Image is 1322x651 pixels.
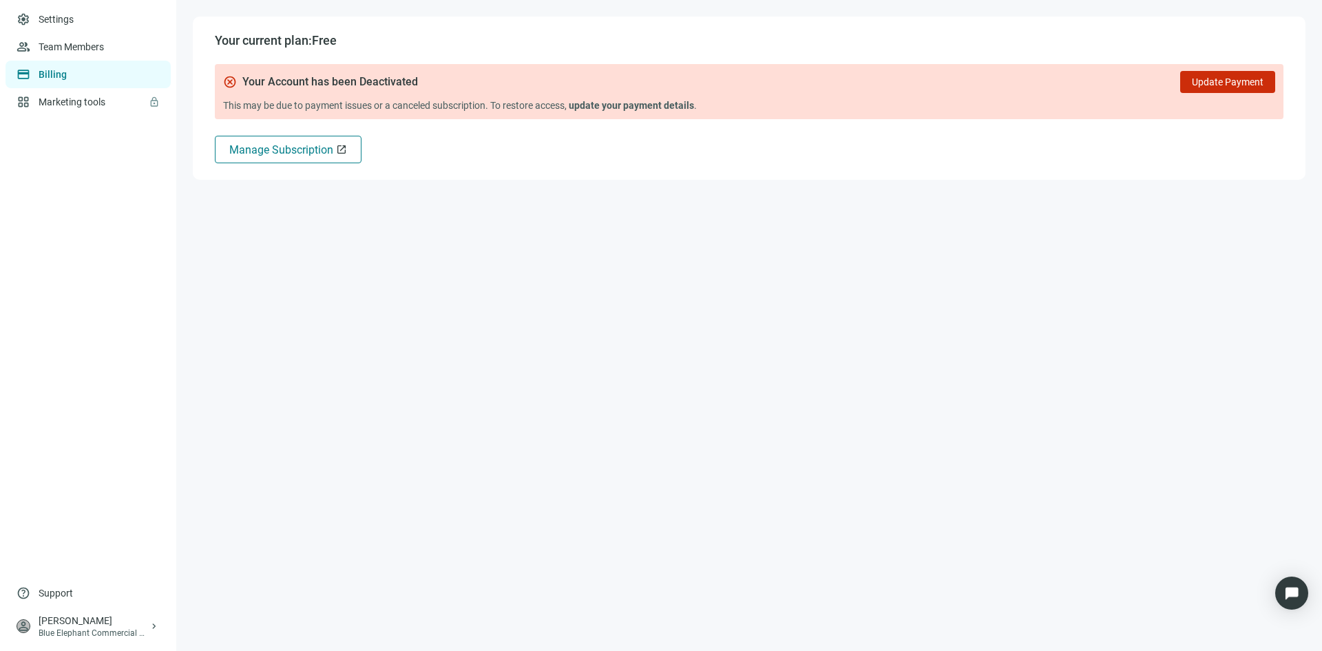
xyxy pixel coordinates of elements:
[1275,577,1308,610] div: Open Intercom Messenger
[242,75,418,89] span: Your Account has been Deactivated
[336,144,347,155] span: open_in_new
[39,586,73,600] span: Support
[1192,76,1263,87] span: Update Payment
[17,619,30,633] span: person
[17,586,30,600] span: help
[39,69,67,80] a: Billing
[1180,71,1275,93] button: Update Payment
[569,100,694,111] b: update your payment details
[39,614,149,628] div: [PERSON_NAME]
[223,75,237,89] span: cancel
[215,136,361,163] button: Manage Subscriptionopen_in_new
[39,628,149,639] div: Blue Elephant Commercial Capital, Inc
[39,41,104,52] a: Team Members
[39,14,74,25] a: Settings
[229,143,333,156] span: Manage Subscription
[149,96,160,107] span: lock
[149,621,160,632] span: keyboard_arrow_right
[215,33,1283,48] p: Your current plan: Free
[223,99,1275,112] p: This may be due to payment issues or a canceled subscription. To restore access, .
